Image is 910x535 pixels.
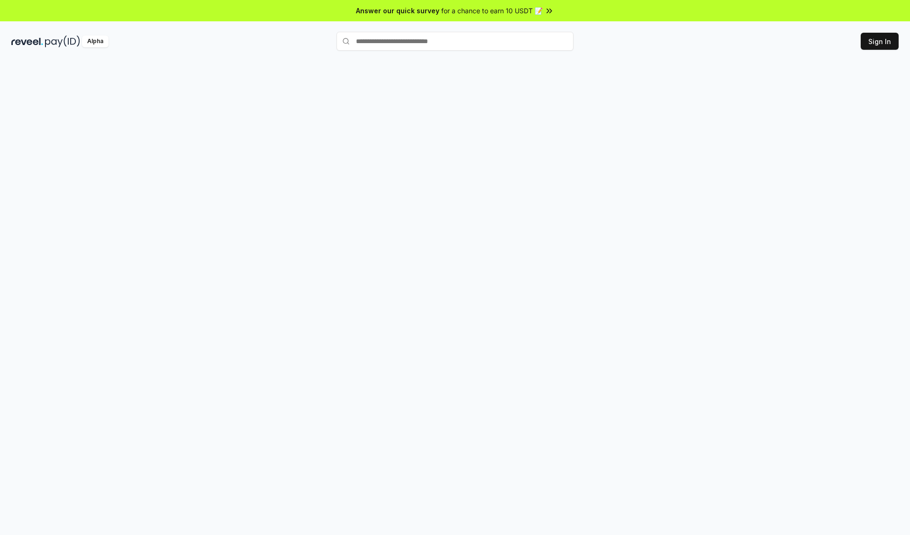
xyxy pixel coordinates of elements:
button: Sign In [861,33,899,50]
img: reveel_dark [11,36,43,47]
div: Alpha [82,36,109,47]
span: for a chance to earn 10 USDT 📝 [441,6,543,16]
img: pay_id [45,36,80,47]
span: Answer our quick survey [356,6,439,16]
